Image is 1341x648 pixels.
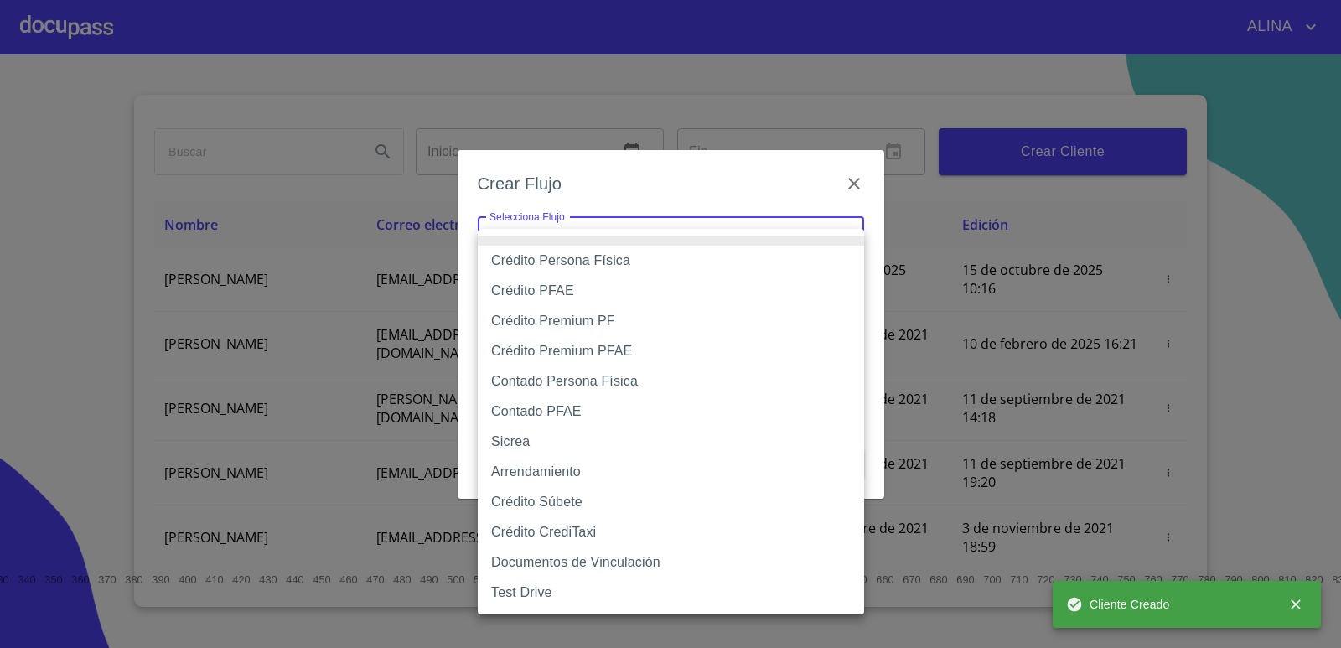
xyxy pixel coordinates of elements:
[478,517,864,547] li: Crédito CrediTaxi
[478,236,864,246] li: None
[478,306,864,336] li: Crédito Premium PF
[478,336,864,366] li: Crédito Premium PFAE
[478,397,864,427] li: Contado PFAE
[478,578,864,608] li: Test Drive
[1277,586,1314,623] button: close
[478,276,864,306] li: Crédito PFAE
[478,246,864,276] li: Crédito Persona Física
[478,457,864,487] li: Arrendamiento
[478,366,864,397] li: Contado Persona Física
[478,547,864,578] li: Documentos de Vinculación
[478,427,864,457] li: Sicrea
[1066,596,1170,613] span: Cliente Creado
[478,487,864,517] li: Crédito Súbete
